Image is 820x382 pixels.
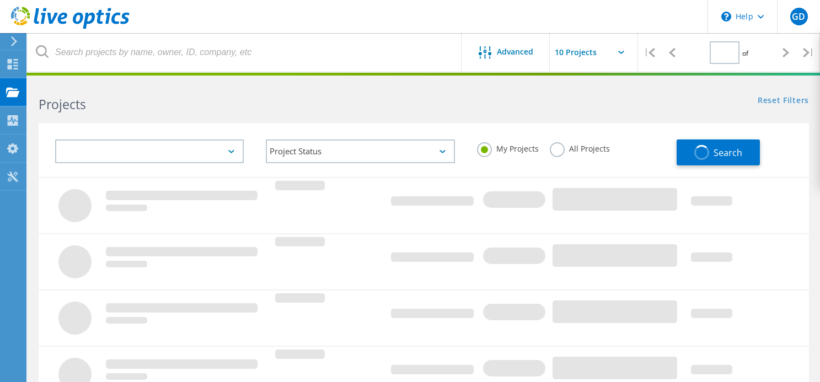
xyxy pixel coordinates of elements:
div: | [797,33,820,72]
span: Advanced [497,48,533,56]
button: Search [677,139,760,165]
a: Reset Filters [758,96,809,106]
label: My Projects [477,142,539,153]
a: Live Optics Dashboard [11,23,130,31]
span: Search [714,147,742,159]
label: All Projects [550,142,610,153]
svg: \n [721,12,731,21]
div: | [638,33,661,72]
span: GD [792,12,805,21]
input: Search projects by name, owner, ID, company, etc [28,33,462,72]
span: of [742,49,748,58]
div: Project Status [266,139,454,163]
b: Projects [39,95,86,113]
